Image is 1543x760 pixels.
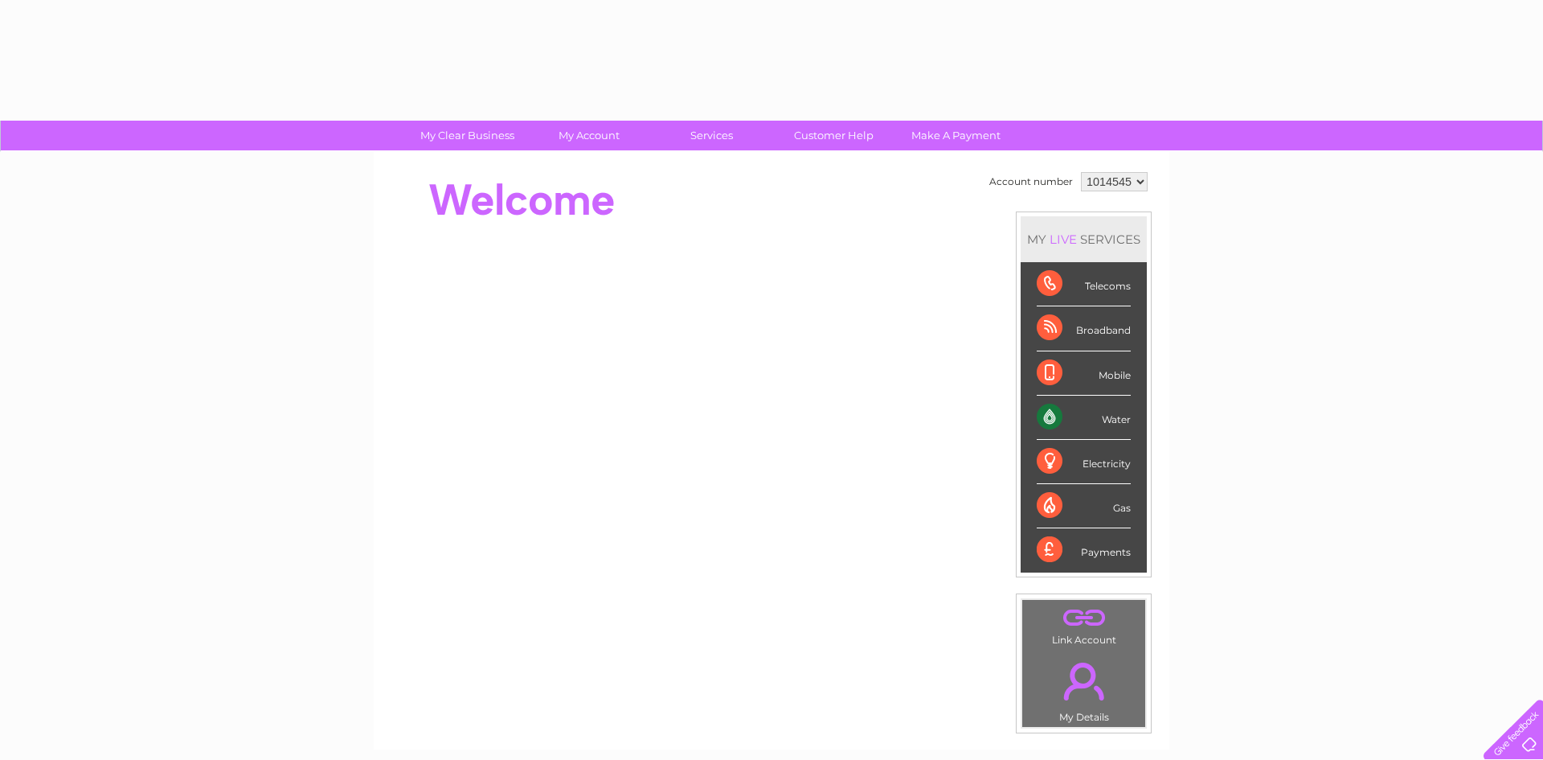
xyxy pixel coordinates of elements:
[1046,232,1080,247] div: LIVE
[890,121,1022,150] a: Make A Payment
[1037,351,1131,396] div: Mobile
[1026,653,1141,709] a: .
[1037,262,1131,306] div: Telecoms
[1037,306,1131,351] div: Broadband
[1037,484,1131,528] div: Gas
[1026,604,1141,632] a: .
[985,168,1077,195] td: Account number
[1021,216,1147,262] div: MY SERVICES
[645,121,778,150] a: Services
[1037,396,1131,440] div: Water
[1037,528,1131,572] div: Payments
[1037,440,1131,484] div: Electricity
[401,121,534,150] a: My Clear Business
[767,121,900,150] a: Customer Help
[1021,649,1146,728] td: My Details
[523,121,656,150] a: My Account
[1021,599,1146,650] td: Link Account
